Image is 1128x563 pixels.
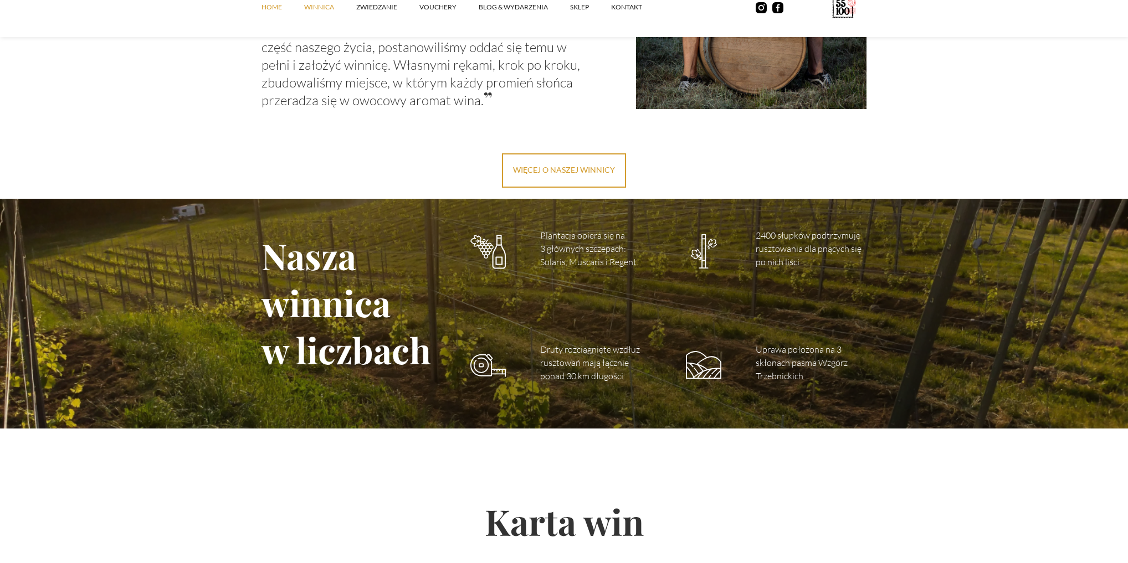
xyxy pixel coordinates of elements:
p: Plantacja opiera się na 3 głównych szczepach: Solaris, Muscaris i Regent [540,229,651,268]
a: więcej o naszej winnicy [502,153,626,188]
p: Druty rozciągnięte wzdłuż rusztowań mają łącznie ponad 30 km długości [540,343,651,383]
strong: ” [484,86,493,110]
h1: Nasza winnica w liczbach [262,199,435,406]
p: 2400 słupków podtrzymuje rusztowania dla pnących się po nich liści [756,229,866,268]
p: Uprawa położona na 3 skłonach pasma Wzgórz Trzebnickich [756,343,866,383]
p: Kiedy stało się jasne, że przywiązanie do rzemiosła winiarskiego jest tak intensywne, że stanowi ... [262,1,597,109]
